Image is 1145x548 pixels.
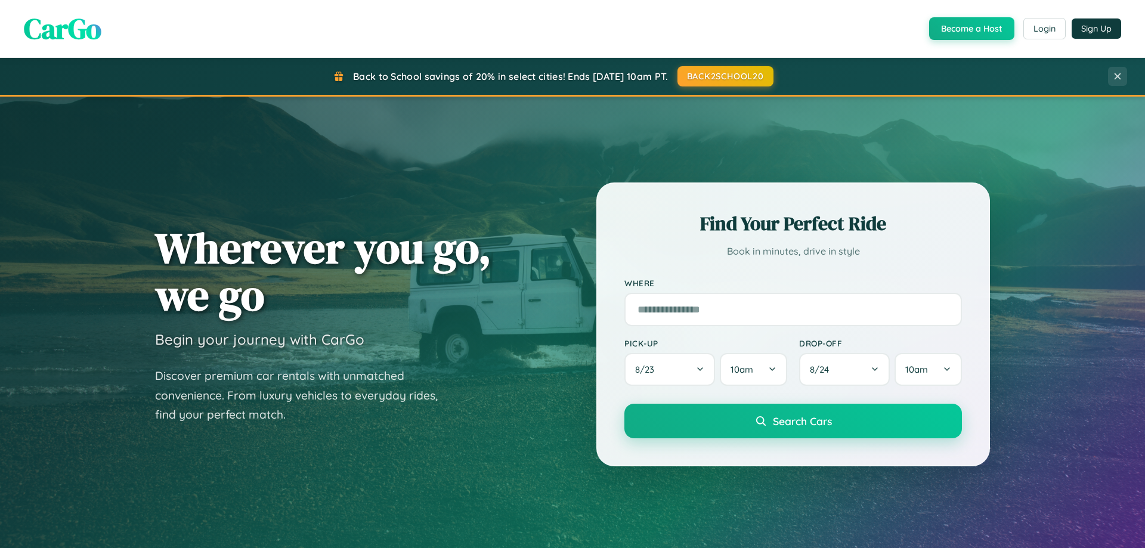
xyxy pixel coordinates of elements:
button: 8/23 [624,353,715,386]
span: 8 / 24 [810,364,835,375]
span: Search Cars [773,414,832,428]
span: Back to School savings of 20% in select cities! Ends [DATE] 10am PT. [353,70,668,82]
span: 8 / 23 [635,364,660,375]
h1: Wherever you go, we go [155,224,491,318]
span: CarGo [24,9,101,48]
p: Book in minutes, drive in style [624,243,962,260]
button: 10am [720,353,787,386]
label: Pick-up [624,338,787,348]
button: Search Cars [624,404,962,438]
button: 8/24 [799,353,890,386]
label: Drop-off [799,338,962,348]
span: 10am [905,364,928,375]
span: 10am [731,364,753,375]
h3: Begin your journey with CarGo [155,330,364,348]
h2: Find Your Perfect Ride [624,210,962,237]
p: Discover premium car rentals with unmatched convenience. From luxury vehicles to everyday rides, ... [155,366,453,425]
button: Sign Up [1072,18,1121,39]
label: Where [624,278,962,288]
button: BACK2SCHOOL20 [677,66,773,86]
button: Become a Host [929,17,1014,40]
button: Login [1023,18,1066,39]
button: 10am [895,353,962,386]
